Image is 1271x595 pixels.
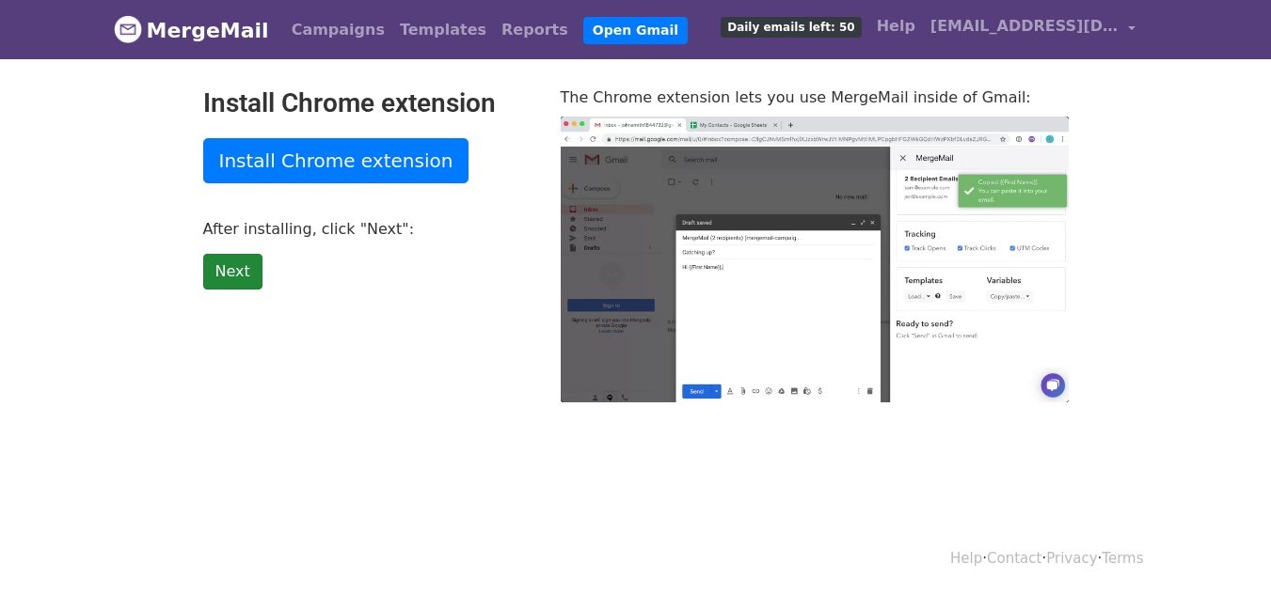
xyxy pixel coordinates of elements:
a: Terms [1102,550,1143,567]
a: Help [950,550,982,567]
a: Open Gmail [583,17,688,44]
a: Contact [987,550,1041,567]
a: MergeMail [114,10,269,50]
a: Privacy [1046,550,1097,567]
p: After installing, click "Next": [203,219,532,239]
a: [EMAIL_ADDRESS][DOMAIN_NAME] [923,8,1143,52]
a: Reports [494,11,576,49]
a: Campaigns [284,11,392,49]
iframe: Chat Widget [1177,505,1271,595]
span: [EMAIL_ADDRESS][DOMAIN_NAME] [930,15,1119,38]
a: Install Chrome extension [203,138,469,183]
img: MergeMail logo [114,15,142,43]
h2: Install Chrome extension [203,87,532,119]
a: Help [869,8,923,45]
p: The Chrome extension lets you use MergeMail inside of Gmail: [561,87,1069,107]
a: Templates [392,11,494,49]
a: Daily emails left: 50 [713,8,868,45]
span: Daily emails left: 50 [721,17,861,38]
a: Next [203,254,262,290]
